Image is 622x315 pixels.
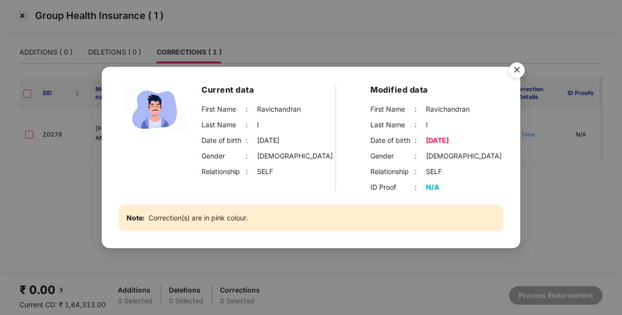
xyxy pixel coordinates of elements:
[415,119,426,130] div: :
[426,119,428,130] div: I
[370,104,415,115] div: First Name
[426,182,439,193] div: N/A
[415,135,426,146] div: :
[415,151,426,161] div: :
[127,213,145,223] b: Note:
[370,84,503,97] h3: Modified data
[257,135,279,146] div: [DATE]
[201,104,246,115] div: First Name
[370,119,415,130] div: Last Name
[119,205,503,231] div: Correction(s) are in pink colour.
[201,166,246,177] div: Relationship
[370,166,415,177] div: Relationship
[246,151,257,161] div: :
[415,182,426,193] div: :
[201,151,246,161] div: Gender
[426,151,502,161] div: [DEMOGRAPHIC_DATA]
[257,119,259,130] div: I
[257,166,273,177] div: SELF
[201,119,246,130] div: Last Name
[246,119,257,130] div: :
[257,151,333,161] div: [DEMOGRAPHIC_DATA]
[426,135,449,146] div: [DATE]
[119,84,192,135] img: svg+xml;base64,PHN2ZyB4bWxucz0iaHR0cDovL3d3dy53My5vcmcvMjAwMC9zdmciIHdpZHRoPSIyMjQiIGhlaWdodD0iMT...
[370,182,415,193] div: ID Proof
[246,104,257,115] div: :
[201,135,246,146] div: Date of birth
[426,104,470,115] div: Ravichandran
[503,58,531,85] img: svg+xml;base64,PHN2ZyB4bWxucz0iaHR0cDovL3d3dy53My5vcmcvMjAwMC9zdmciIHdpZHRoPSI1NiIgaGVpZ2h0PSI1Ni...
[201,84,334,97] h3: Current data
[415,166,426,177] div: :
[415,104,426,115] div: :
[370,151,415,161] div: Gender
[426,166,442,177] div: SELF
[370,135,415,146] div: Date of birth
[246,135,257,146] div: :
[246,166,257,177] div: :
[257,104,301,115] div: Ravichandran
[503,58,530,84] button: Close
